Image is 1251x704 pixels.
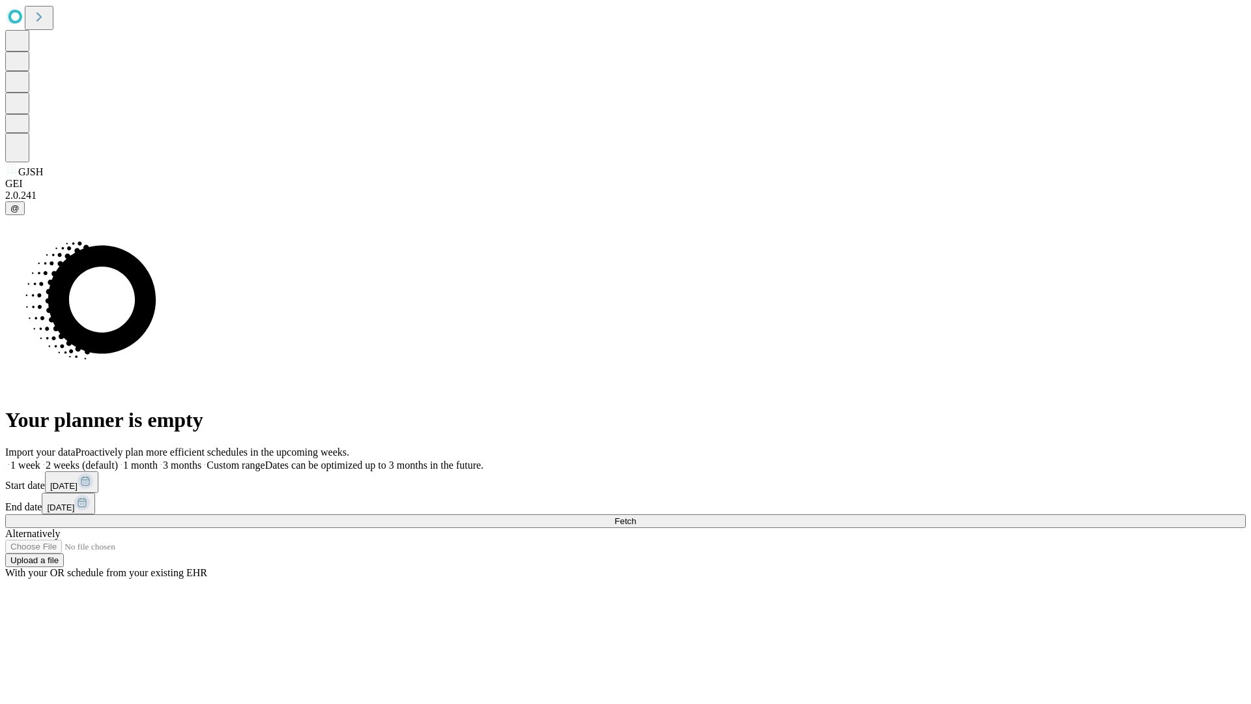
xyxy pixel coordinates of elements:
span: Dates can be optimized up to 3 months in the future. [265,460,483,471]
button: [DATE] [45,471,98,493]
span: 1 week [10,460,40,471]
div: End date [5,493,1246,514]
h1: Your planner is empty [5,408,1246,432]
span: With your OR schedule from your existing EHR [5,567,207,578]
span: 2 weeks (default) [46,460,118,471]
span: 3 months [163,460,201,471]
div: Start date [5,471,1246,493]
span: [DATE] [50,481,78,491]
span: 1 month [123,460,158,471]
span: Custom range [207,460,265,471]
span: Fetch [614,516,636,526]
button: Upload a file [5,553,64,567]
button: @ [5,201,25,215]
span: [DATE] [47,503,74,512]
span: Import your data [5,447,76,458]
div: 2.0.241 [5,190,1246,201]
span: Alternatively [5,528,60,539]
span: Proactively plan more efficient schedules in the upcoming weeks. [76,447,349,458]
button: [DATE] [42,493,95,514]
button: Fetch [5,514,1246,528]
span: GJSH [18,166,43,177]
div: GEI [5,178,1246,190]
span: @ [10,203,20,213]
